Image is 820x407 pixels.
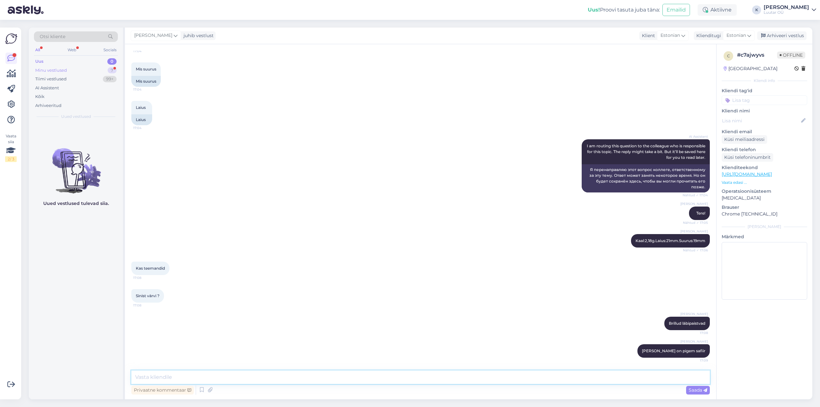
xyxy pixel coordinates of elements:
[722,108,807,114] p: Kliendi nimi
[660,32,680,39] span: Estonian
[684,134,708,139] span: AI Assistent
[29,137,123,194] img: No chats
[181,32,214,39] div: juhib vestlust
[35,67,67,74] div: Minu vestlused
[752,5,761,14] div: K
[103,76,117,82] div: 99+
[136,105,146,110] span: Laius
[722,78,807,84] div: Kliendi info
[136,266,165,271] span: Kas teemandid
[582,164,710,192] div: Я перенаправляю этот вопрос коллеге, ответственному за эту тему. Ответ может занять некоторое вре...
[639,32,655,39] div: Klient
[34,46,41,54] div: All
[35,58,44,65] div: Uus
[684,358,708,363] span: 17:09
[5,33,17,45] img: Askly Logo
[722,233,807,240] p: Märkmed
[35,94,45,100] div: Kõik
[722,171,772,177] a: [URL][DOMAIN_NAME]
[133,275,157,280] span: 17:08
[587,143,706,160] span: I am routing this question to the colleague who is responsible for this topic. The reply might ta...
[588,7,600,13] b: Uus!
[635,238,705,243] span: Kaal:2,18g.Laius:21mm.Suurus:19mm
[133,303,157,308] span: 17:08
[5,133,17,162] div: Vaata siia
[757,31,807,40] div: Arhiveeri vestlus
[669,321,705,326] span: Brillud läbipaistvad
[133,87,157,92] span: 17:04
[642,348,705,353] span: [PERSON_NAME] on pigem safiir
[680,312,708,316] span: [PERSON_NAME]
[722,128,807,135] p: Kliendi email
[40,33,65,40] span: Otsi kliente
[588,6,660,14] div: Proovi tasuta juba täna:
[726,32,746,39] span: Estonian
[722,195,807,201] p: [MEDICAL_DATA]
[134,32,172,39] span: [PERSON_NAME]
[102,46,118,54] div: Socials
[684,330,708,335] span: 17:08
[61,114,91,119] span: Uued vestlused
[722,146,807,153] p: Kliendi telefon
[722,95,807,105] input: Lisa tag
[722,180,807,185] p: Vaata edasi ...
[136,293,160,298] span: Sinist värvi ?
[764,10,809,15] div: Luutar OÜ
[680,201,708,206] span: [PERSON_NAME]
[35,102,61,109] div: Arhiveeritud
[722,204,807,211] p: Brauser
[107,58,117,65] div: 0
[694,32,721,39] div: Klienditugi
[737,51,777,59] div: # c7ajwyvs
[43,200,109,207] p: Uued vestlused tulevad siia.
[777,52,805,59] span: Offline
[722,164,807,171] p: Klienditeekond
[662,4,690,16] button: Emailid
[35,85,59,91] div: AI Assistent
[722,135,767,144] div: Küsi meiliaadressi
[722,87,807,94] p: Kliendi tag'id
[680,229,708,234] span: [PERSON_NAME]
[683,248,708,253] span: Nähtud ✓ 17:06
[5,156,17,162] div: 2 / 3
[131,76,161,87] div: Mis suurus
[722,211,807,217] p: Chrome [TECHNICAL_ID]
[722,224,807,230] div: [PERSON_NAME]
[131,386,194,395] div: Privaatne kommentaar
[133,126,157,130] span: 17:04
[764,5,809,10] div: [PERSON_NAME]
[680,339,708,344] span: [PERSON_NAME]
[696,211,705,216] span: Tere!
[136,67,156,71] span: Mis suurus
[727,53,730,58] span: c
[66,46,78,54] div: Web
[722,153,773,162] div: Küsi telefoninumbrit
[764,5,816,15] a: [PERSON_NAME]Luutar OÜ
[722,188,807,195] p: Operatsioonisüsteem
[683,220,708,225] span: Nähtud ✓ 17:05
[698,4,737,16] div: Aktiivne
[689,387,707,393] span: Saada
[133,49,157,53] span: 17:04
[35,76,67,82] div: Tiimi vestlused
[108,67,117,74] div: 7
[683,193,708,198] span: Nähtud ✓ 17:04
[722,117,800,124] input: Lisa nimi
[131,114,152,125] div: Laius
[724,65,777,72] div: [GEOGRAPHIC_DATA]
